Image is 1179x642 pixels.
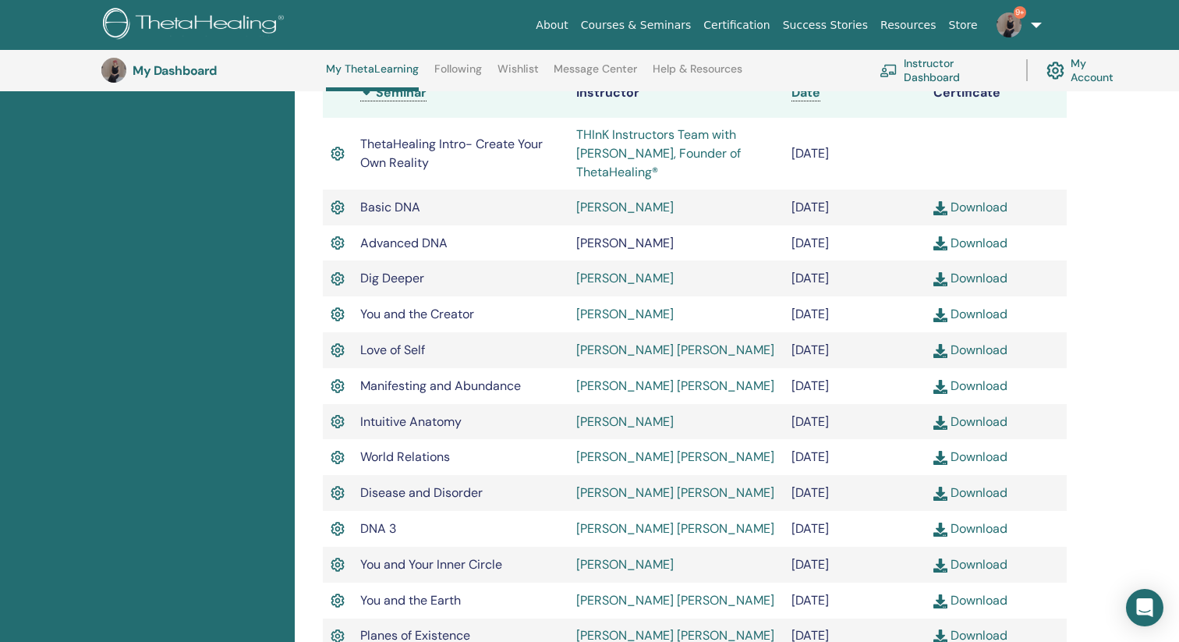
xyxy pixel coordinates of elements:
[331,483,345,503] img: Active Certificate
[933,451,947,465] img: download.svg
[360,449,450,465] span: World Relations
[784,118,925,190] td: [DATE]
[784,583,925,619] td: [DATE]
[360,413,462,430] span: Intuitive Anatomy
[784,475,925,511] td: [DATE]
[784,404,925,440] td: [DATE]
[576,592,774,608] a: [PERSON_NAME] [PERSON_NAME]
[331,144,345,164] img: Active Certificate
[576,520,774,537] a: [PERSON_NAME] [PERSON_NAME]
[933,449,1007,465] a: Download
[576,556,674,573] a: [PERSON_NAME]
[933,594,947,608] img: download.svg
[331,448,345,468] img: Active Certificate
[933,270,1007,286] a: Download
[497,62,539,87] a: Wishlist
[360,342,425,358] span: Love of Self
[784,225,925,261] td: [DATE]
[133,63,289,78] h3: My Dashboard
[331,555,345,575] img: Active Certificate
[784,296,925,332] td: [DATE]
[101,58,126,83] img: default.jpg
[933,592,1007,608] a: Download
[576,449,774,465] a: [PERSON_NAME] [PERSON_NAME]
[331,519,345,539] img: Active Certificate
[576,235,674,251] span: [PERSON_NAME]
[933,416,947,430] img: download.svg
[933,487,947,501] img: download.svg
[331,304,345,325] img: Active Certificate
[784,261,925,296] td: [DATE]
[933,344,947,358] img: download.svg
[103,8,289,43] img: logo.png
[576,306,674,322] a: [PERSON_NAME]
[331,233,345,254] img: Active Certificate
[943,11,984,40] a: Store
[933,556,1007,573] a: Download
[933,201,947,215] img: download.svg
[933,236,947,250] img: download.svg
[331,376,345,396] img: Active Certificate
[554,62,637,87] a: Message Center
[926,68,1067,118] th: Certificate
[1046,53,1129,87] a: My Account
[880,64,898,77] img: chalkboard-teacher.svg
[360,378,521,394] span: Manifesting and Abundance
[576,342,774,358] a: [PERSON_NAME] [PERSON_NAME]
[576,378,774,394] a: [PERSON_NAME] [PERSON_NAME]
[784,190,925,225] td: [DATE]
[575,11,698,40] a: Courses & Seminars
[933,306,1007,322] a: Download
[331,269,345,289] img: Active Certificate
[360,556,502,573] span: You and Your Inner Circle
[360,235,448,251] span: Advanced DNA
[360,484,483,501] span: Disease and Disorder
[434,62,482,87] a: Following
[568,68,784,118] th: Instructor
[653,62,742,87] a: Help & Resources
[933,199,1007,215] a: Download
[576,199,674,215] a: [PERSON_NAME]
[784,439,925,475] td: [DATE]
[360,306,474,322] span: You and the Creator
[331,412,345,432] img: Active Certificate
[880,53,1007,87] a: Instructor Dashboard
[326,62,419,91] a: My ThetaLearning
[933,520,1007,537] a: Download
[697,11,776,40] a: Certification
[529,11,574,40] a: About
[360,270,424,286] span: Dig Deeper
[933,235,1007,251] a: Download
[360,136,543,171] span: ThetaHealing Intro- Create Your Own Reality
[933,559,947,573] img: download.svg
[933,378,1007,394] a: Download
[784,547,925,583] td: [DATE]
[874,11,943,40] a: Resources
[576,270,674,286] a: [PERSON_NAME]
[784,511,925,547] td: [DATE]
[933,380,947,394] img: download.svg
[933,272,947,286] img: download.svg
[791,84,820,101] a: Date
[933,523,947,537] img: download.svg
[576,484,774,501] a: [PERSON_NAME] [PERSON_NAME]
[576,413,674,430] a: [PERSON_NAME]
[784,332,925,368] td: [DATE]
[1126,589,1163,626] div: Open Intercom Messenger
[784,368,925,404] td: [DATE]
[360,199,420,215] span: Basic DNA
[1046,58,1064,83] img: cog.svg
[576,126,741,180] a: THInK Instructors Team with [PERSON_NAME], Founder of ThetaHealing®
[933,342,1007,358] a: Download
[1014,6,1026,19] span: 9+
[933,484,1007,501] a: Download
[360,520,396,537] span: DNA 3
[933,308,947,322] img: download.svg
[777,11,874,40] a: Success Stories
[360,592,461,608] span: You and the Earth
[331,340,345,360] img: Active Certificate
[997,12,1021,37] img: default.jpg
[331,591,345,611] img: Active Certificate
[933,413,1007,430] a: Download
